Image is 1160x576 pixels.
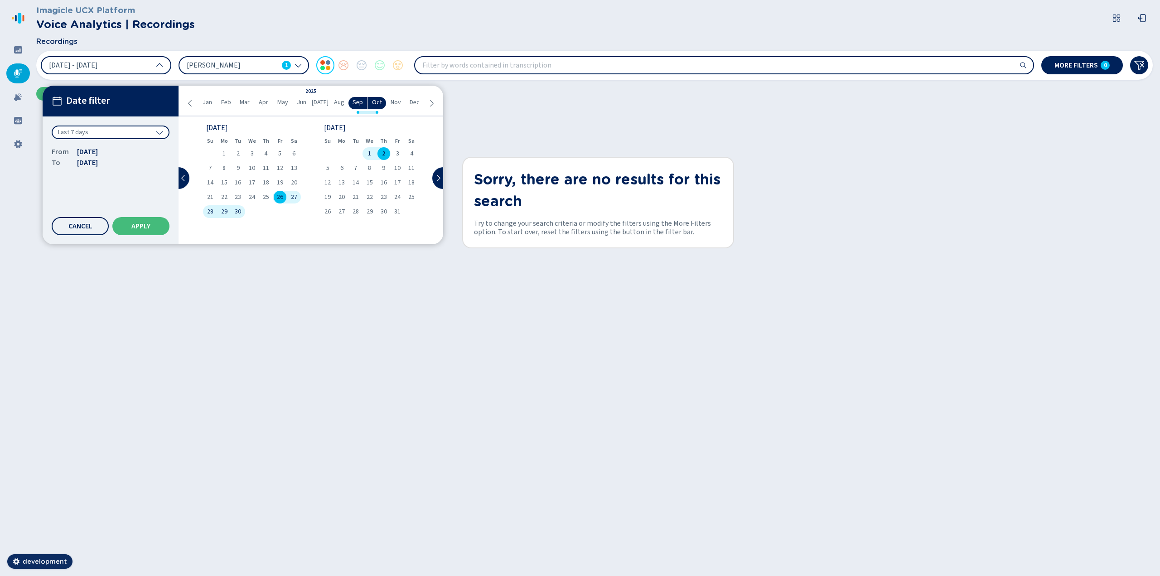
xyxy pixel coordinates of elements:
[349,191,363,203] div: Tue Oct 21 2025
[380,138,387,144] abbr: Thursday
[368,165,371,171] span: 8
[262,138,269,144] abbr: Thursday
[245,162,259,174] div: Wed Sep 10 2025
[435,174,442,182] svg: chevron-right
[203,162,217,174] div: Sun Sep 07 2025
[415,57,1033,73] input: Filter by words contained in transcription
[273,162,287,174] div: Fri Sep 12 2025
[217,205,231,218] div: Mon Sep 29 2025
[14,92,23,102] svg: alarm-filled
[231,162,245,174] div: Tue Sep 09 2025
[207,179,213,186] span: 14
[353,138,359,144] abbr: Tuesday
[394,165,401,171] span: 10
[237,165,240,171] span: 9
[36,4,195,16] h3: Imagicle UCX Platform
[207,208,213,215] span: 28
[1041,56,1123,74] button: More filters0
[1104,62,1107,69] span: 0
[338,208,345,215] span: 27
[277,179,283,186] span: 19
[222,165,226,171] span: 8
[6,40,30,60] div: Dashboard
[366,138,373,144] abbr: Wednesday
[156,62,163,69] svg: chevron-up
[381,179,387,186] span: 16
[207,138,213,144] abbr: Sunday
[297,98,306,107] span: Jun
[291,179,297,186] span: 20
[295,62,302,69] svg: chevron-down
[362,205,377,218] div: Wed Oct 29 2025
[349,162,363,174] div: Tue Oct 07 2025
[77,157,98,168] span: [DATE]
[305,88,316,96] div: 2025
[273,176,287,189] div: Fri Sep 19 2025
[377,176,391,189] div: Thu Oct 16 2025
[405,176,419,189] div: Sat Oct 18 2025
[408,194,415,200] span: 25
[377,205,391,218] div: Thu Oct 30 2025
[180,174,187,182] svg: chevron-left
[408,165,415,171] span: 11
[391,191,405,203] div: Fri Oct 24 2025
[340,165,343,171] span: 6
[14,116,23,125] svg: groups-filled
[207,194,213,200] span: 21
[36,16,195,33] h2: Voice Analytics | Recordings
[240,98,250,107] span: Mar
[221,179,227,186] span: 15
[335,176,349,189] div: Mon Oct 13 2025
[1134,60,1145,71] svg: funnel-disabled
[259,176,273,189] div: Thu Sep 18 2025
[259,147,273,160] div: Thu Sep 04 2025
[235,208,241,215] span: 30
[231,191,245,203] div: Tue Sep 23 2025
[362,162,377,174] div: Wed Oct 08 2025
[206,125,298,131] div: [DATE]
[395,138,400,144] abbr: Friday
[368,150,371,157] span: 1
[7,554,72,569] button: development
[235,194,241,200] span: 23
[408,179,415,186] span: 18
[14,45,23,54] svg: dashboard-filled
[353,194,359,200] span: 21
[6,87,30,107] div: Alarms
[405,191,419,203] div: Sat Oct 25 2025
[203,176,217,189] div: Sun Sep 14 2025
[249,165,255,171] span: 10
[321,176,335,189] div: Sun Oct 12 2025
[52,157,70,168] span: To
[391,147,405,160] div: Fri Oct 03 2025
[6,63,30,83] div: Recordings
[410,98,420,107] span: Dec
[217,191,231,203] div: Mon Sep 22 2025
[263,179,269,186] span: 18
[354,165,357,171] span: 7
[291,165,297,171] span: 13
[367,179,373,186] span: 15
[321,191,335,203] div: Sun Oct 19 2025
[221,194,227,200] span: 22
[259,98,268,107] span: Apr
[349,205,363,218] div: Tue Oct 28 2025
[324,125,416,131] div: [DATE]
[391,176,405,189] div: Fri Oct 17 2025
[1137,14,1146,23] svg: box-arrow-left
[367,194,373,200] span: 22
[353,179,359,186] span: 14
[382,150,385,157] span: 2
[221,98,231,107] span: Feb
[245,191,259,203] div: Wed Sep 24 2025
[287,162,301,174] div: Sat Sep 13 2025
[372,98,382,107] span: Oct
[251,150,254,157] span: 3
[203,205,217,218] div: Sun Sep 28 2025
[277,165,283,171] span: 12
[245,176,259,189] div: Wed Sep 17 2025
[334,98,344,107] span: Aug
[231,205,245,218] div: Tue Sep 30 2025
[264,150,267,157] span: 4
[394,179,401,186] span: 17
